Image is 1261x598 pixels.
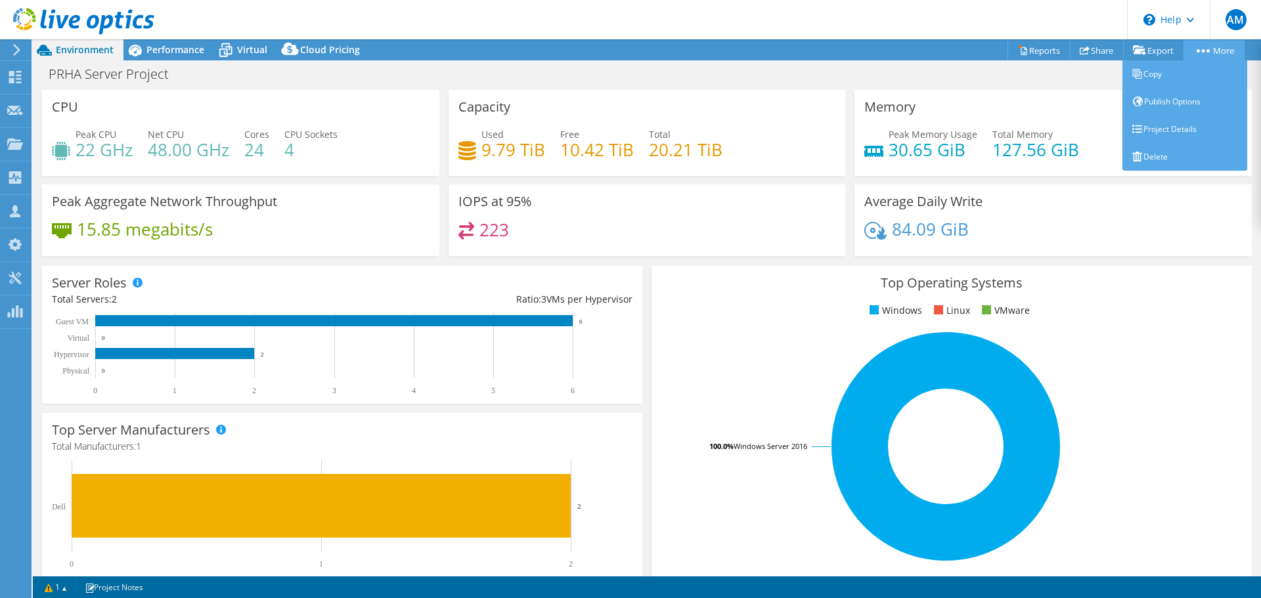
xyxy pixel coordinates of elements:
h4: 10.42 TiB [560,142,634,157]
text: 5 [491,386,495,395]
span: Peak Memory Usage [889,128,977,140]
span: 1 [136,440,141,452]
span: AM [1226,9,1247,30]
h3: Top Operating Systems [661,276,1242,290]
h1: PRHA Server Project [43,67,189,81]
h4: 4 [284,142,338,157]
span: Free [560,128,579,140]
h4: 20.21 TiB [649,142,722,157]
text: Virtual [68,333,90,343]
a: Share [1070,40,1124,60]
h3: Peak Aggregate Network Throughput [52,194,277,209]
h4: 30.65 GiB [889,142,977,157]
span: Cores [244,128,269,140]
text: 0 [93,386,97,395]
text: 2 [577,502,581,510]
text: 0 [102,368,105,374]
h3: CPU [52,100,78,114]
div: Ratio: VMs per Hypervisor [342,292,632,307]
text: 1 [173,386,177,395]
span: Peak CPU [76,128,116,140]
a: Export [1123,40,1184,60]
text: Physical [62,366,89,375]
h3: IOPS at 95% [458,194,532,209]
a: More [1184,40,1245,60]
text: 0 [102,335,105,341]
span: Total [649,128,671,140]
a: Project Details [1122,116,1247,143]
text: 2 [569,559,573,568]
text: Guest VM [56,317,89,326]
div: Total Servers: [52,292,342,307]
tspan: Windows Server 2016 [734,441,807,451]
h3: Top Server Manufacturers [52,423,210,437]
svg: \n [1143,14,1155,26]
text: 4 [412,386,416,395]
text: Hypervisor [54,350,89,359]
text: 0 [70,559,74,568]
tspan: 100.0% [709,441,734,451]
a: Delete [1122,143,1247,171]
text: 3 [332,386,336,395]
span: Total Memory [992,128,1053,140]
h4: 22 GHz [76,142,133,157]
span: Used [481,128,504,140]
h4: Total Manufacturers: [52,439,632,454]
li: Linux [931,303,970,318]
h4: 84.09 GiB [892,222,969,236]
a: Project Notes [76,579,152,595]
text: 2 [261,351,264,358]
h4: 9.79 TiB [481,142,545,157]
a: 1 [35,579,76,595]
h3: Average Daily Write [864,194,983,209]
text: 1 [319,559,323,568]
text: Dell [52,502,66,511]
span: 3 [541,293,546,305]
span: Performance [146,43,204,56]
span: Net CPU [148,128,184,140]
a: Publish Options [1122,88,1247,116]
span: CPU Sockets [284,128,338,140]
h4: 15.85 megabits/s [77,222,213,236]
text: 6 [579,318,583,325]
span: Environment [56,43,114,56]
a: Reports [1007,40,1071,60]
h3: Memory [864,100,916,114]
text: 6 [571,386,575,395]
a: Copy [1122,60,1247,88]
li: VMware [979,303,1030,318]
h4: 127.56 GiB [992,142,1079,157]
span: 2 [112,293,117,305]
span: Cloud Pricing [300,43,360,56]
text: 2 [252,386,256,395]
h4: 223 [479,223,509,237]
h3: Capacity [458,100,510,114]
h4: 24 [244,142,269,157]
h4: 48.00 GHz [148,142,229,157]
h3: Server Roles [52,276,127,290]
li: Windows [866,303,922,318]
span: Virtual [237,43,267,56]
